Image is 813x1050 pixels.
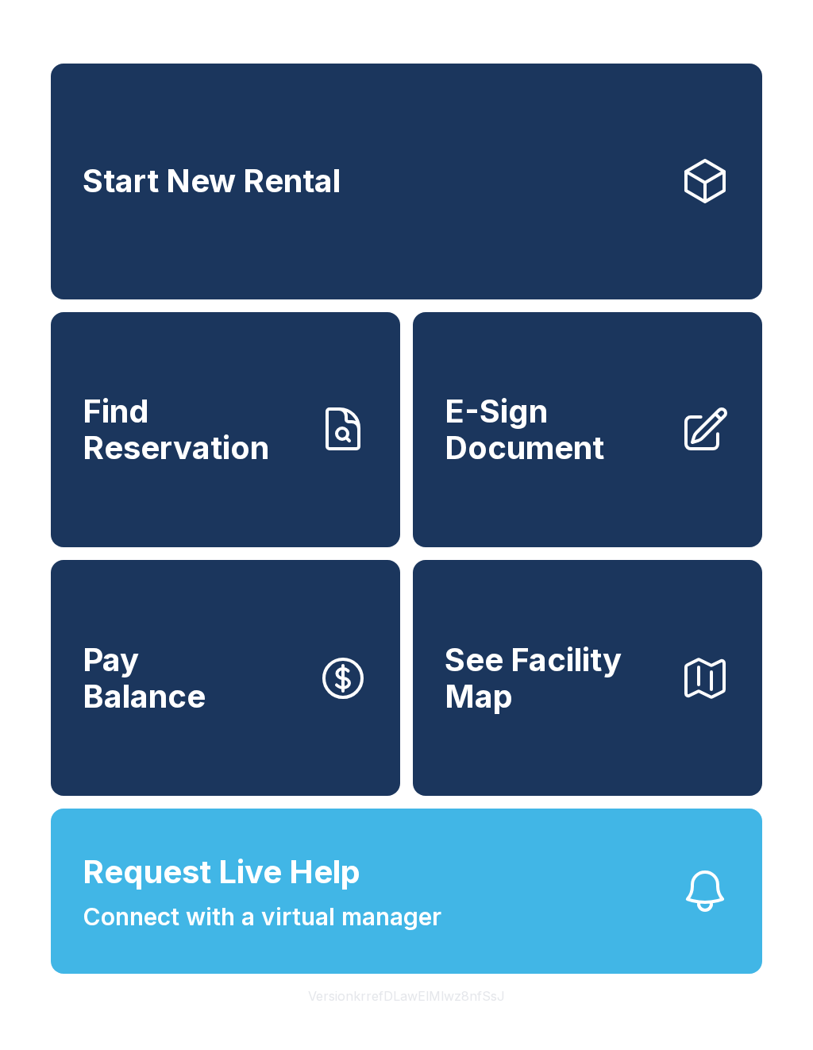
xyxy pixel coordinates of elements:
[83,393,305,465] span: Find Reservation
[413,312,762,548] a: E-Sign Document
[83,642,206,714] span: Pay Balance
[445,642,667,714] span: See Facility Map
[51,560,400,796] button: PayBalance
[445,393,667,465] span: E-Sign Document
[83,848,360,896] span: Request Live Help
[83,899,441,935] span: Connect with a virtual manager
[51,312,400,548] a: Find Reservation
[83,163,341,199] span: Start New Rental
[295,974,518,1018] button: VersionkrrefDLawElMlwz8nfSsJ
[413,560,762,796] button: See Facility Map
[51,809,762,974] button: Request Live HelpConnect with a virtual manager
[51,64,762,299] a: Start New Rental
